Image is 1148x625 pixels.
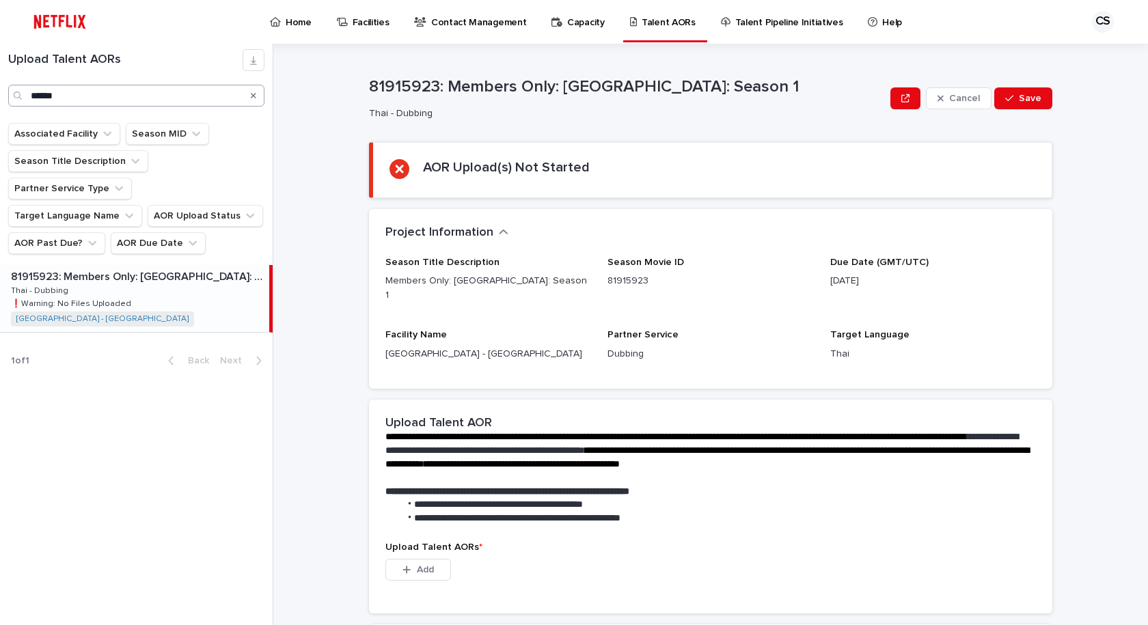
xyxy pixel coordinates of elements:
button: Season MID [126,123,209,145]
button: AOR Upload Status [148,205,263,227]
button: Partner Service Type [8,178,132,199]
span: Due Date (GMT/UTC) [830,258,929,267]
p: 81915923 [607,274,813,288]
span: Back [180,356,209,365]
button: Target Language Name [8,205,142,227]
a: [GEOGRAPHIC_DATA] - [GEOGRAPHIC_DATA] [16,314,189,324]
p: Thai [830,347,1036,361]
p: 81915923: Members Only: [GEOGRAPHIC_DATA]: Season 1 [369,77,885,97]
button: Project Information [385,225,508,240]
div: CS [1092,11,1114,33]
button: AOR Past Due? [8,232,105,254]
h2: Project Information [385,225,493,240]
p: ❗️Warning: No Files Uploaded [11,296,134,309]
span: Save [1019,94,1041,103]
p: Thai - Dubbing [11,283,71,296]
h1: Upload Talent AORs [8,53,243,68]
button: Back [157,355,215,367]
span: Target Language [830,330,910,339]
span: Partner Service [607,330,679,339]
h2: Upload Talent AOR [385,416,492,431]
span: Next [220,356,250,365]
p: [GEOGRAPHIC_DATA] - [GEOGRAPHIC_DATA] [385,347,591,361]
button: Next [215,355,273,367]
p: Dubbing [607,347,813,361]
button: Add [385,559,451,581]
span: Season Title Description [385,258,500,267]
input: Search [8,85,264,107]
p: 81915923: Members Only: [GEOGRAPHIC_DATA]: Season 1 [11,268,266,283]
p: Thai - Dubbing [369,108,879,120]
button: Cancel [926,87,992,109]
span: Season Movie ID [607,258,684,267]
p: Members Only: [GEOGRAPHIC_DATA]: Season 1 [385,274,591,303]
button: Season Title Description [8,150,148,172]
img: ifQbXi3ZQGMSEF7WDB7W [27,8,92,36]
span: Facility Name [385,330,447,339]
button: Save [994,87,1052,109]
span: Upload Talent AORs [385,542,482,552]
button: AOR Due Date [111,232,206,254]
button: Associated Facility [8,123,120,145]
span: Cancel [949,94,980,103]
span: Add [417,565,434,574]
p: [DATE] [830,274,1036,288]
h2: AOR Upload(s) Not Started [423,159,590,176]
